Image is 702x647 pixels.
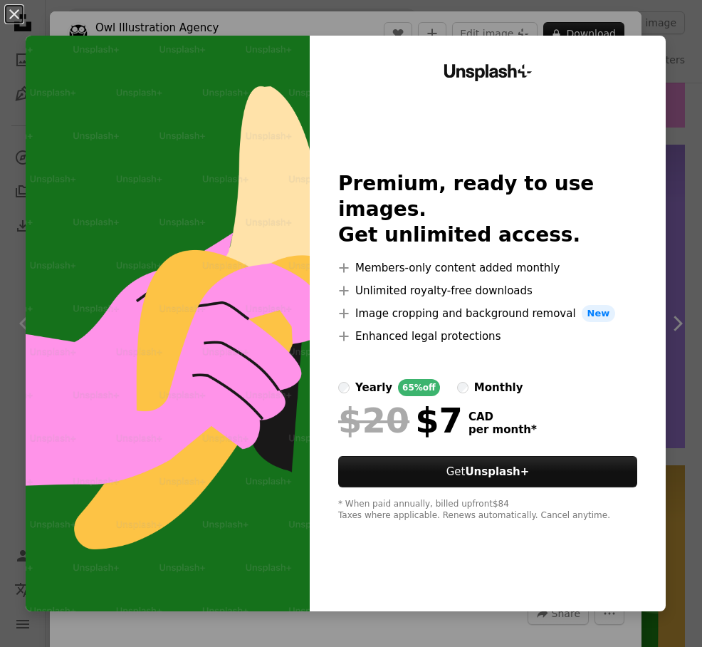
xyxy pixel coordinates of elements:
[468,410,537,423] span: CAD
[457,382,468,393] input: monthly
[338,282,637,299] li: Unlimited royalty-free downloads
[582,305,616,322] span: New
[338,499,637,522] div: * When paid annually, billed upfront $84 Taxes where applicable. Renews automatically. Cancel any...
[468,423,537,436] span: per month *
[338,402,463,439] div: $7
[355,379,392,396] div: yearly
[338,402,409,439] span: $20
[338,328,637,345] li: Enhanced legal protections
[338,456,637,487] button: GetUnsplash+
[465,465,529,478] strong: Unsplash+
[338,171,637,248] h2: Premium, ready to use images. Get unlimited access.
[474,379,523,396] div: monthly
[338,305,637,322] li: Image cropping and background removal
[338,382,350,393] input: yearly65%off
[398,379,440,396] div: 65% off
[338,259,637,276] li: Members-only content added monthly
